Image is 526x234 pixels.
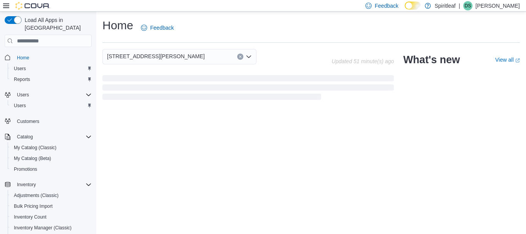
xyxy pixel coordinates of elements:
[8,63,95,74] button: Users
[11,154,92,163] span: My Catalog (Beta)
[515,58,520,63] svg: External link
[8,100,95,111] button: Users
[14,66,26,72] span: Users
[2,179,95,190] button: Inventory
[459,1,460,10] p: |
[8,74,95,85] button: Reports
[14,117,42,126] a: Customers
[8,142,95,153] button: My Catalog (Classic)
[11,223,75,232] a: Inventory Manager (Classic)
[11,101,29,110] a: Users
[11,64,29,73] a: Users
[17,134,33,140] span: Catalog
[14,116,92,126] span: Customers
[11,212,92,222] span: Inventory Count
[495,57,520,63] a: View allExternal link
[8,222,95,233] button: Inventory Manager (Classic)
[150,24,174,32] span: Feedback
[14,166,37,172] span: Promotions
[435,1,456,10] p: Spiritleaf
[11,101,92,110] span: Users
[463,1,472,10] div: Danielle S
[14,103,26,109] span: Users
[14,225,72,231] span: Inventory Manager (Classic)
[8,153,95,164] button: My Catalog (Beta)
[465,1,471,10] span: DS
[11,223,92,232] span: Inventory Manager (Classic)
[2,131,95,142] button: Catalog
[246,54,252,60] button: Open list of options
[11,75,92,84] span: Reports
[102,18,133,33] h1: Home
[14,132,36,141] button: Catalog
[476,1,520,10] p: [PERSON_NAME]
[375,2,398,10] span: Feedback
[14,145,57,151] span: My Catalog (Classic)
[14,52,92,62] span: Home
[11,143,92,152] span: My Catalog (Classic)
[11,212,50,222] a: Inventory Count
[17,92,29,98] span: Users
[14,180,39,189] button: Inventory
[102,77,394,101] span: Loading
[11,191,92,200] span: Adjustments (Classic)
[14,132,92,141] span: Catalog
[8,212,95,222] button: Inventory Count
[17,55,29,61] span: Home
[2,52,95,63] button: Home
[8,164,95,175] button: Promotions
[14,90,32,99] button: Users
[11,143,60,152] a: My Catalog (Classic)
[14,155,51,162] span: My Catalog (Beta)
[15,2,50,10] img: Cova
[14,214,47,220] span: Inventory Count
[11,154,54,163] a: My Catalog (Beta)
[14,90,92,99] span: Users
[14,203,53,209] span: Bulk Pricing Import
[14,180,92,189] span: Inventory
[14,76,30,82] span: Reports
[11,75,33,84] a: Reports
[138,20,177,35] a: Feedback
[8,201,95,212] button: Bulk Pricing Import
[22,16,92,32] span: Load All Apps in [GEOGRAPHIC_DATA]
[405,2,421,10] input: Dark Mode
[403,54,460,66] h2: What's new
[11,64,92,73] span: Users
[11,202,92,211] span: Bulk Pricing Import
[11,165,40,174] a: Promotions
[14,53,32,62] a: Home
[8,190,95,201] button: Adjustments (Classic)
[11,202,56,211] a: Bulk Pricing Import
[17,118,39,125] span: Customers
[11,165,92,174] span: Promotions
[332,58,394,64] p: Updated 51 minute(s) ago
[17,182,36,188] span: Inventory
[107,52,205,61] span: [STREET_ADDRESS][PERSON_NAME]
[11,191,62,200] a: Adjustments (Classic)
[2,89,95,100] button: Users
[14,192,59,199] span: Adjustments (Classic)
[2,116,95,127] button: Customers
[237,54,243,60] button: Clear input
